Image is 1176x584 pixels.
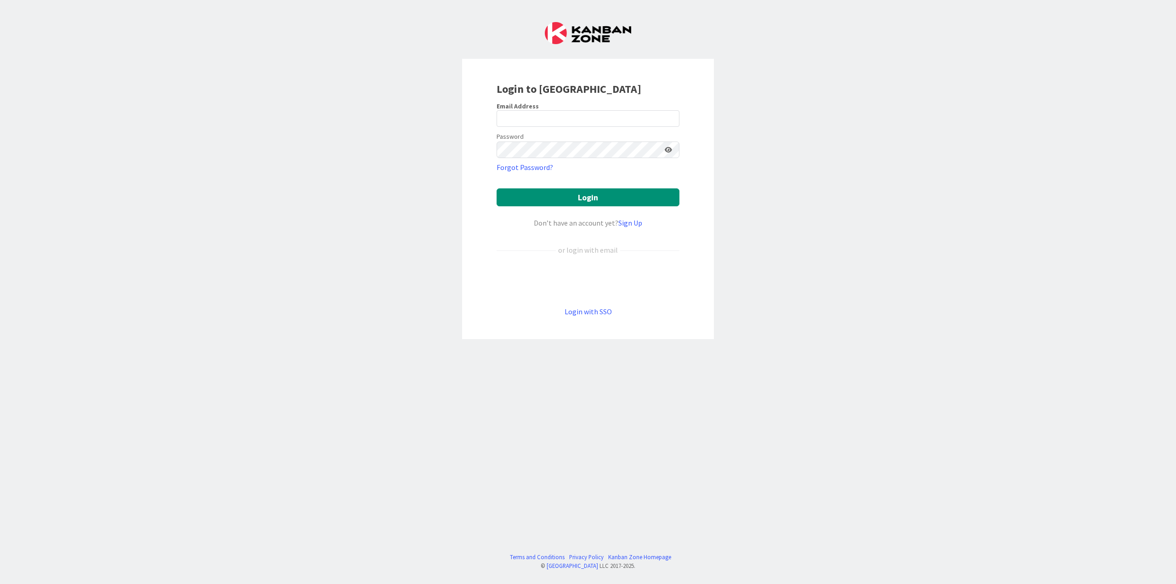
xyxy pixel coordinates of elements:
a: Privacy Policy [569,553,604,561]
a: Sign Up [618,218,642,227]
a: Terms and Conditions [510,553,565,561]
a: Forgot Password? [497,162,553,173]
label: Password [497,132,524,142]
a: Kanban Zone Homepage [608,553,671,561]
a: [GEOGRAPHIC_DATA] [547,562,598,569]
a: Login with SSO [565,307,612,316]
div: or login with email [556,244,620,255]
button: Login [497,188,679,206]
label: Email Address [497,102,539,110]
iframe: Kirjaudu Google-tilillä -painike [492,271,684,291]
div: Don’t have an account yet? [497,217,679,228]
div: © LLC 2017- 2025 . [505,561,671,570]
img: Kanban Zone [545,22,631,44]
b: Login to [GEOGRAPHIC_DATA] [497,82,641,96]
